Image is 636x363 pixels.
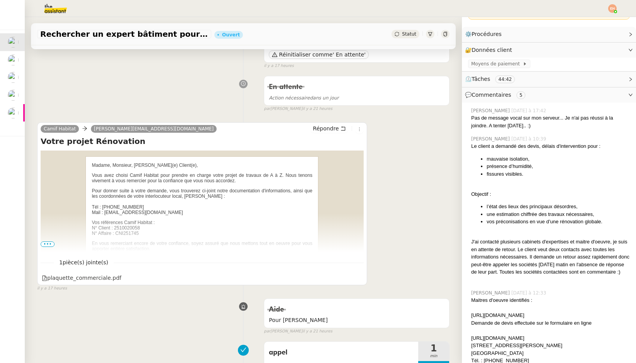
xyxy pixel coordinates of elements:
[269,95,339,101] span: dans un jour
[264,63,294,69] span: il y a 17 heures
[462,43,636,58] div: 🔐Données client
[92,220,312,236] p: Vos références Camif Habitat : N° Client : 2510020058 N° Affaire : CNI251745
[41,136,364,147] h4: Votre projet Rénovation
[8,108,19,118] img: users%2FKIcnt4T8hLMuMUUpHYCYQM06gPC2%2Favatar%2F1dbe3bdc-0f95-41bf-bf6e-fc84c6569aaf
[303,106,332,112] span: il y a 21 heures
[8,55,19,65] img: users%2F0v3yA2ZOZBYwPN7V38GNVTYjOQj1%2Favatar%2Fa58eb41e-cbb7-4128-9131-87038ae72dcb
[92,188,312,215] p: Pour donner suite à votre demande, vous trouverez ci-joint notre documentation d'informations, ai...
[462,72,636,87] div: ⏲️Tâches 44:42
[462,27,636,42] div: ⚙️Procédures
[472,92,511,98] span: Commentaires
[264,328,332,335] small: [PERSON_NAME]
[465,92,528,98] span: 💬
[269,84,303,91] span: En attente
[54,258,114,267] span: 1
[465,76,521,82] span: ⏲️
[495,75,515,83] nz-tag: 44:42
[487,155,630,163] li: mauvaise isolation,
[269,95,310,101] span: Action nécessaire
[511,289,548,296] span: [DATE] à 12:33
[42,274,121,283] div: plaquette_commerciale.pdf
[8,90,19,101] img: users%2FKIcnt4T8hLMuMUUpHYCYQM06gPC2%2Favatar%2F1dbe3bdc-0f95-41bf-bf6e-fc84c6569aaf
[310,124,349,133] button: Répondre
[516,91,526,99] nz-tag: 5
[303,328,332,335] span: il y a 21 heures
[471,114,630,129] div: Pas de message vocal sur mon serveur... Je n'ai pas réussi à la joindre. A tenter [DATE].. :)
[472,76,490,82] span: Tâches
[471,238,630,276] div: J'ai contacté plusieurs cabinets d'expertises et maitre d'oeuvre, je suis en attente de retour. L...
[471,135,511,142] span: [PERSON_NAME]
[41,241,55,247] span: •••
[92,241,312,252] p: En vous remerciant encore de votre confiance, soyez assuré que nous mettons tout en oeuvre pour v...
[63,259,108,265] span: pièce(s) jointe(s)
[264,106,270,112] span: par
[608,4,617,13] img: svg
[313,125,339,132] span: Répondre
[472,31,502,37] span: Procédures
[269,50,369,59] button: Réinitialiser comme' En attente'
[41,125,79,132] a: Camif Habitat
[418,344,449,353] span: 1
[94,126,214,132] span: [PERSON_NAME][EMAIL_ADDRESS][DOMAIN_NAME]
[472,47,512,53] span: Données client
[465,46,515,55] span: 🔐
[269,306,284,313] span: Aide
[471,142,630,150] div: Le client a demandé des devis, délais d'intervention pour :
[471,334,630,342] div: [URL][DOMAIN_NAME]
[333,51,366,58] span: ' En attente'
[269,347,414,358] span: appel
[511,135,548,142] span: [DATE] à 10:39
[487,211,630,218] li: une estimation chiffrée des travaux nécessaires,
[511,107,548,114] span: [DATE] à 17:42
[92,163,312,168] p: Madame, Monsieur, [PERSON_NAME](e) Client(e),
[418,353,449,360] span: min
[37,285,67,292] span: il y a 17 heures
[471,296,630,304] div: Maitres d'oeuvre identifiés :
[487,163,630,170] li: présence d’humidité,
[279,51,332,58] span: Réinitialiser comme
[471,190,630,198] div: Objectif :
[8,72,19,83] img: users%2FKIcnt4T8hLMuMUUpHYCYQM06gPC2%2Favatar%2F1dbe3bdc-0f95-41bf-bf6e-fc84c6569aaf
[264,106,332,112] small: [PERSON_NAME]
[402,31,416,37] span: Statut
[462,87,636,103] div: 💬Commentaires 5
[269,316,445,325] span: Pour [PERSON_NAME]
[40,30,208,38] span: Rechercher un expert bâtiment pour estimation travaux
[471,312,630,319] div: [URL][DOMAIN_NAME]
[471,342,630,349] div: [STREET_ADDRESS][PERSON_NAME]
[264,328,270,335] span: par
[487,170,630,178] li: fissures visibles.
[487,203,630,211] li: l’état des lieux des principaux désordres,
[8,37,19,48] img: users%2FERVxZKLGxhVfG9TsREY0WEa9ok42%2Favatar%2Fportrait-563450-crop.jpg
[471,319,630,327] div: Demande de devis effectuée sur le formulaire en ligne
[471,107,511,114] span: [PERSON_NAME]
[471,349,630,357] div: [GEOGRAPHIC_DATA]
[471,289,511,296] span: [PERSON_NAME]
[465,30,505,39] span: ⚙️
[92,173,312,183] p: Vous avez choisi Camif Habitat pour prendre en charge votre projet de travaux de A à Z. Nous teno...
[487,218,630,226] li: vos préconisations en vue d’une rénovation globale.
[222,33,240,37] div: Ouvert
[471,60,523,68] span: Moyens de paiement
